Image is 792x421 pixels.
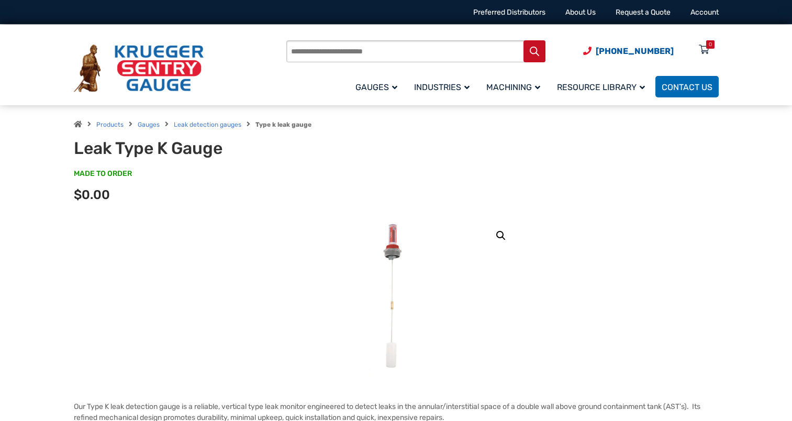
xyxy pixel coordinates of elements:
a: Gauges [349,74,408,99]
a: Phone Number (920) 434-8860 [583,45,674,58]
a: Products [96,121,124,128]
span: $0.00 [74,187,110,202]
span: Contact Us [662,82,712,92]
a: Request a Quote [616,8,671,17]
a: Contact Us [655,76,719,97]
a: Machining [480,74,551,99]
div: 0 [709,40,712,49]
span: Gauges [355,82,397,92]
a: Gauges [138,121,160,128]
img: Leak Detection Gauge [364,218,428,375]
span: Resource Library [557,82,645,92]
strong: Type k leak gauge [255,121,311,128]
a: Leak detection gauges [174,121,241,128]
a: Account [690,8,719,17]
a: About Us [565,8,596,17]
h1: Leak Type K Gauge [74,138,332,158]
a: Industries [408,74,480,99]
span: Industries [414,82,470,92]
a: Preferred Distributors [473,8,545,17]
span: [PHONE_NUMBER] [596,46,674,56]
span: MADE TO ORDER [74,169,132,179]
span: Machining [486,82,540,92]
a: Resource Library [551,74,655,99]
img: Krueger Sentry Gauge [74,45,204,93]
a: View full-screen image gallery [492,226,510,245]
